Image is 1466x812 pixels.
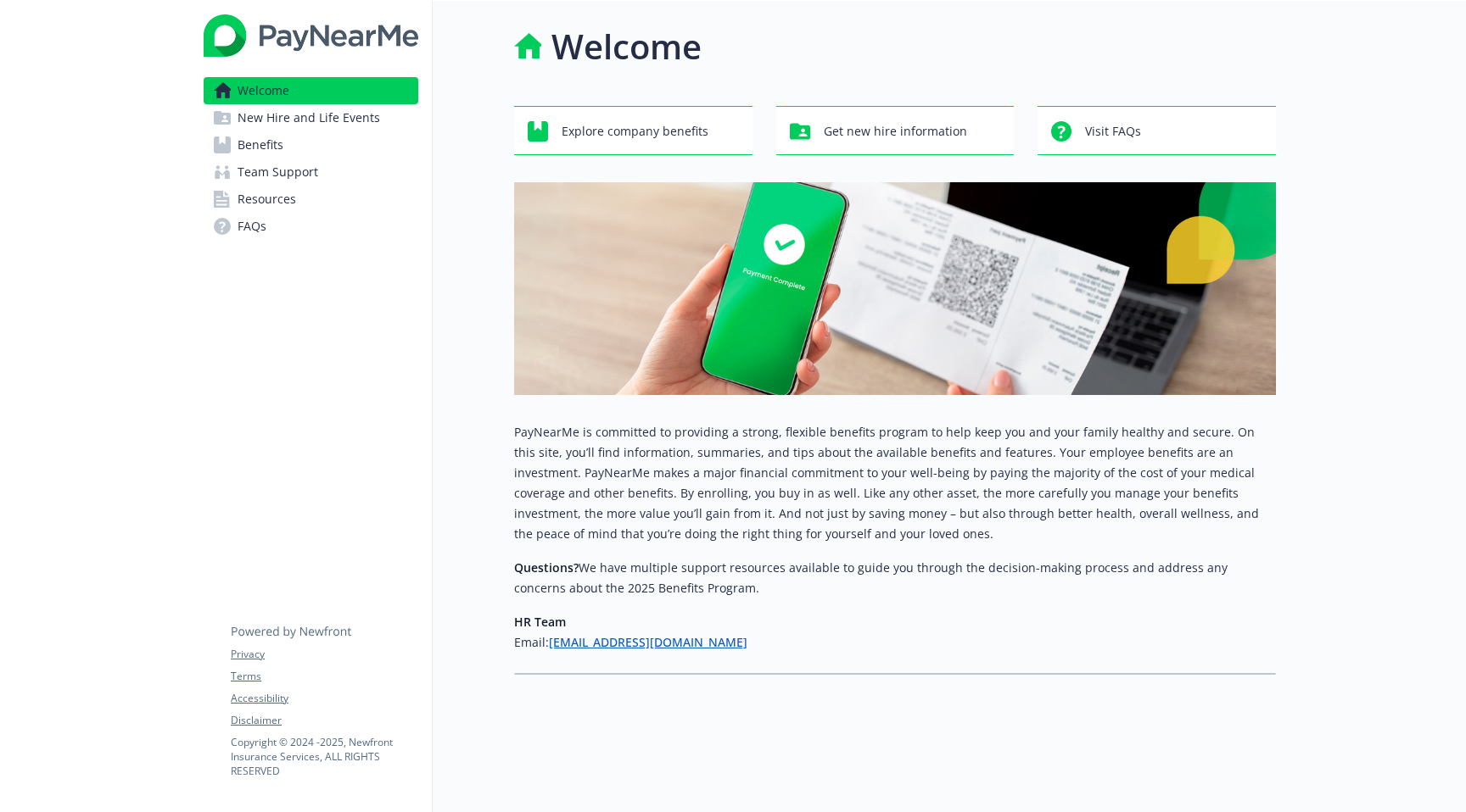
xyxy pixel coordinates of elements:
[204,77,418,104] a: Welcome
[549,634,747,650] a: [EMAIL_ADDRESS][DOMAIN_NAME]
[238,213,266,240] span: FAQs
[204,131,418,159] a: Benefits
[238,159,318,186] span: Team Support
[231,669,417,684] a: Terms
[231,735,417,778] p: Copyright © 2024 - 2025 , Newfront Insurance Services, ALL RIGHTS RESERVED
[204,104,418,131] a: New Hire and Life Events
[238,77,289,104] span: Welcome
[551,21,702,72] h1: Welcome
[562,115,708,147] span: Explore company benefits
[776,106,1015,155] button: Get new hire information
[514,422,1276,544] p: PayNearMe is committed to providing a strong, flexible benefits program to help keep you and your...
[1038,106,1276,155] button: Visit FAQs
[514,558,1276,598] p: We have multiple support resources available to guide you through the decision-making process and...
[514,106,753,155] button: Explore company benefits
[231,647,417,662] a: Privacy
[514,182,1276,395] img: overview page banner
[204,186,418,213] a: Resources
[231,713,417,728] a: Disclaimer
[204,159,418,186] a: Team Support
[204,213,418,240] a: FAQs
[824,115,967,147] span: Get new hire information
[238,131,283,159] span: Benefits
[514,632,1276,653] h6: Email:
[1085,115,1141,147] span: Visit FAQs
[514,559,579,576] strong: Questions?
[238,186,296,213] span: Resources
[514,614,566,630] strong: HR Team
[238,104,380,131] span: New Hire and Life Events
[231,691,417,706] a: Accessibility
